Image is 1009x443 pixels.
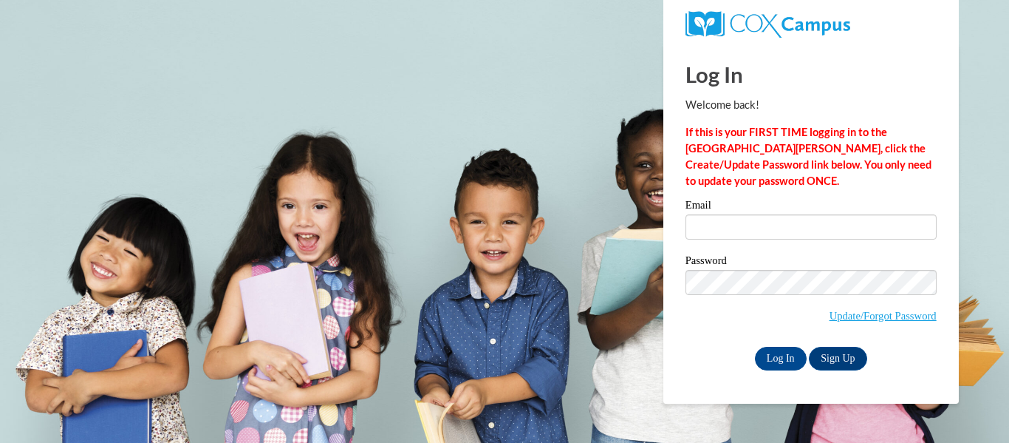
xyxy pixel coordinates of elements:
[685,126,931,187] strong: If this is your FIRST TIME logging in to the [GEOGRAPHIC_DATA][PERSON_NAME], click the Create/Upd...
[755,347,807,371] input: Log In
[685,255,937,270] label: Password
[685,200,937,214] label: Email
[809,347,866,371] a: Sign Up
[685,97,937,113] p: Welcome back!
[685,59,937,89] h1: Log In
[685,11,850,38] img: COX Campus
[830,310,937,322] a: Update/Forgot Password
[685,17,850,30] a: COX Campus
